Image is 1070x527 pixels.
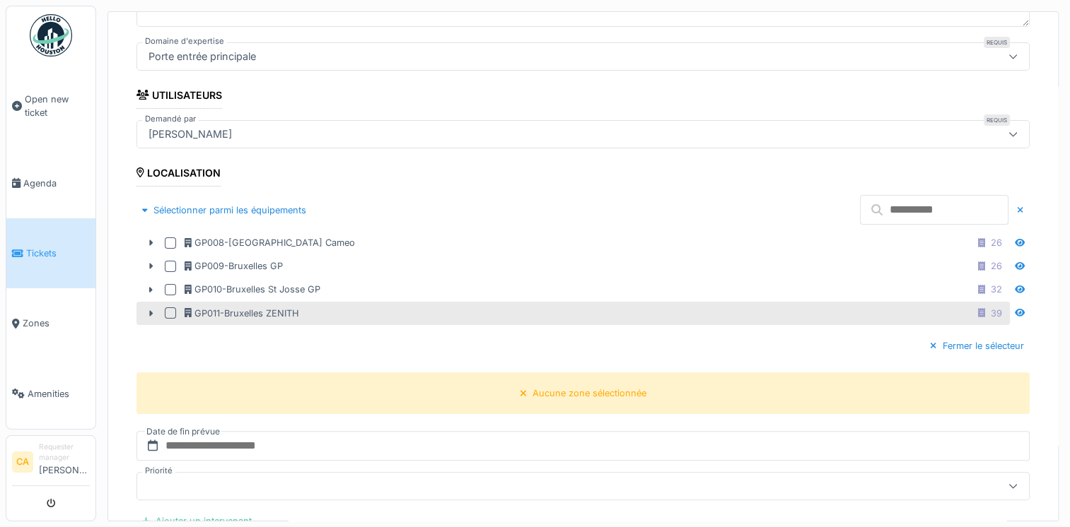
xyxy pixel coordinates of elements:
[23,177,90,190] span: Agenda
[991,283,1002,296] div: 32
[142,113,199,125] label: Demandé par
[185,307,299,320] div: GP011-Bruxelles ZENITH
[984,37,1010,48] div: Requis
[185,283,320,296] div: GP010-Bruxelles St Josse GP
[185,236,355,249] div: GP008-[GEOGRAPHIC_DATA] Cameo
[991,259,1002,273] div: 26
[12,451,33,473] li: CA
[6,359,95,429] a: Amenities
[6,64,95,148] a: Open new ticket
[39,442,90,463] div: Requester manager
[136,85,222,109] div: Utilisateurs
[26,247,90,260] span: Tickets
[145,424,221,439] label: Date de fin prévue
[25,93,90,119] span: Open new ticket
[23,316,90,330] span: Zones
[30,14,72,57] img: Badge_color-CXgf-gQk.svg
[533,386,646,400] div: Aucune zone sélectionnée
[924,336,1030,355] div: Fermer le sélecteur
[39,442,90,482] li: [PERSON_NAME]
[143,49,262,64] div: Porte entrée principale
[143,126,238,142] div: [PERSON_NAME]
[142,465,175,477] label: Priorité
[28,387,90,401] span: Amenities
[136,162,221,186] div: Localisation
[12,442,90,486] a: CA Requester manager[PERSON_NAME]
[185,259,283,273] div: GP009-Bruxelles GP
[136,201,312,220] div: Sélectionner parmi les équipements
[142,35,227,47] label: Domaine d'expertise
[6,288,95,358] a: Zones
[6,218,95,288] a: Tickets
[991,307,1002,320] div: 39
[991,236,1002,249] div: 26
[6,148,95,218] a: Agenda
[984,114,1010,126] div: Requis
